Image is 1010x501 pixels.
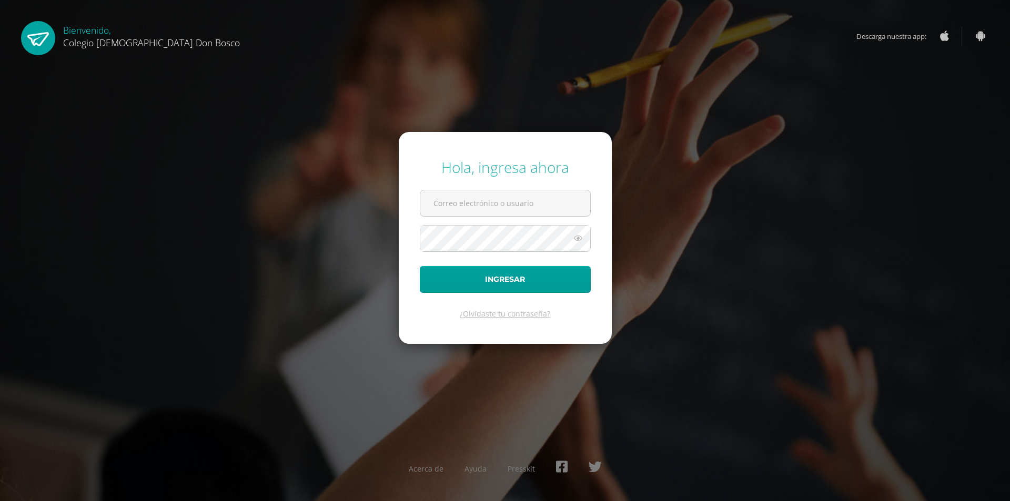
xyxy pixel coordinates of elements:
[420,266,591,293] button: Ingresar
[460,309,550,319] a: ¿Olvidaste tu contraseña?
[508,464,535,474] a: Presskit
[420,190,590,216] input: Correo electrónico o usuario
[420,157,591,177] div: Hola, ingresa ahora
[464,464,487,474] a: Ayuda
[856,26,937,46] span: Descarga nuestra app:
[63,21,240,49] div: Bienvenido,
[409,464,443,474] a: Acerca de
[63,36,240,49] span: Colegio [DEMOGRAPHIC_DATA] Don Bosco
